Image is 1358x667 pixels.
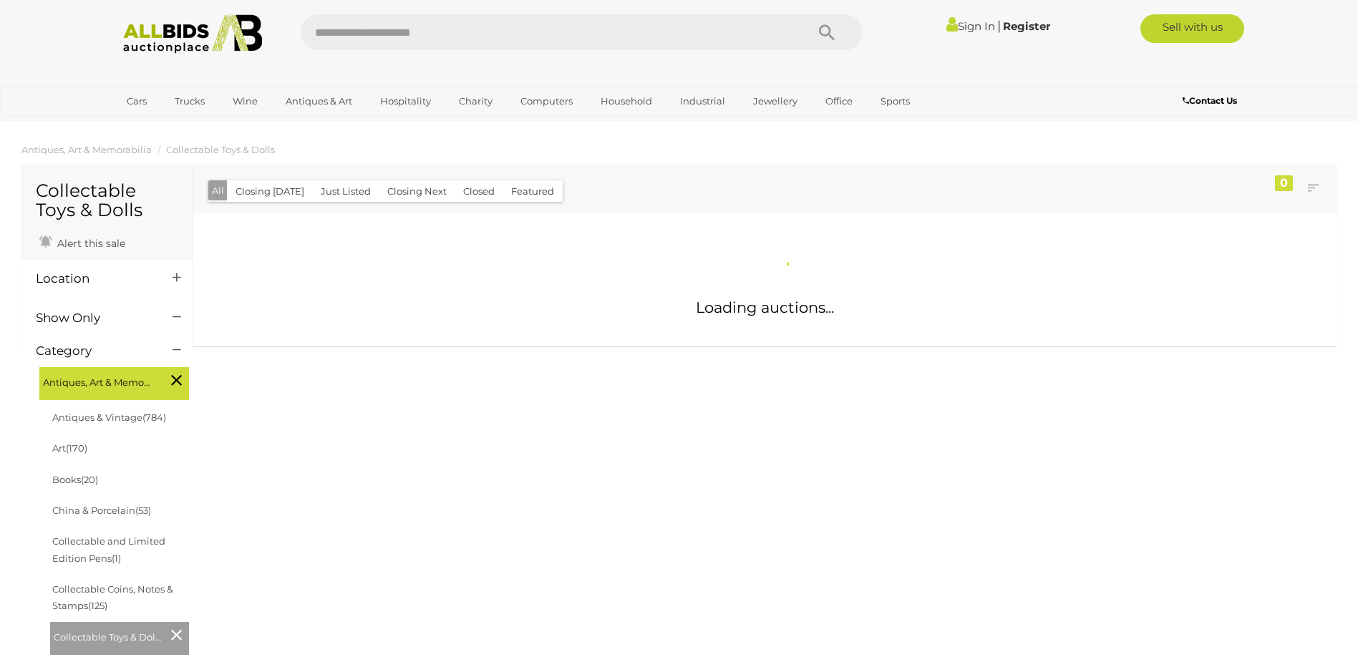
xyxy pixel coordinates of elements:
[36,231,129,253] a: Alert this sale
[1275,175,1293,191] div: 0
[36,272,151,286] h4: Location
[223,89,267,113] a: Wine
[450,89,502,113] a: Charity
[871,89,919,113] a: Sports
[1003,19,1050,33] a: Register
[379,180,455,203] button: Closing Next
[66,442,87,454] span: (170)
[36,344,151,358] h4: Category
[142,412,166,423] span: (784)
[135,505,151,516] span: (53)
[946,19,995,33] a: Sign In
[1140,14,1244,43] a: Sell with us
[816,89,862,113] a: Office
[1183,93,1241,109] a: Contact Us
[455,180,503,203] button: Closed
[671,89,734,113] a: Industrial
[52,442,87,454] a: Art(170)
[36,311,151,325] h4: Show Only
[54,625,161,646] span: Collectable Toys & Dolls
[52,535,165,563] a: Collectable and Limited Edition Pens(1)
[54,237,125,250] span: Alert this sale
[791,14,863,50] button: Search
[1183,95,1237,106] b: Contact Us
[371,89,440,113] a: Hospitality
[165,89,214,113] a: Trucks
[208,180,228,201] button: All
[117,113,238,137] a: [GEOGRAPHIC_DATA]
[43,371,150,391] span: Antiques, Art & Memorabilia
[696,298,834,316] span: Loading auctions...
[52,412,166,423] a: Antiques & Vintage(784)
[227,180,313,203] button: Closing [DATE]
[511,89,582,113] a: Computers
[117,89,156,113] a: Cars
[88,600,107,611] span: (125)
[166,144,275,155] a: Collectable Toys & Dolls
[997,18,1001,34] span: |
[591,89,661,113] a: Household
[503,180,563,203] button: Featured
[115,14,271,54] img: Allbids.com.au
[112,552,121,564] span: (1)
[276,89,362,113] a: Antiques & Art
[81,474,98,485] span: (20)
[744,89,807,113] a: Jewellery
[21,144,152,155] a: Antiques, Art & Memorabilia
[52,474,98,485] a: Books(20)
[52,583,173,611] a: Collectable Coins, Notes & Stamps(125)
[36,181,178,220] h1: Collectable Toys & Dolls
[52,505,151,516] a: China & Porcelain(53)
[312,180,379,203] button: Just Listed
